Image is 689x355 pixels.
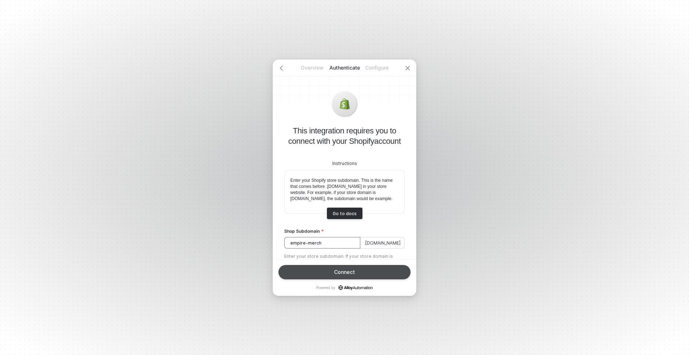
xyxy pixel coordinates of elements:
[284,161,405,167] div: Instructions
[405,65,411,71] span: icon-close
[296,64,328,71] p: Overview
[284,254,405,266] div: Enter your store subdomain. If your store domain is [DOMAIN_NAME], the subdomain would be example.
[339,98,350,110] img: icon
[328,64,361,71] p: Authenticate
[290,177,399,202] p: Enter your Shopify store subdomain. This is the name that comes before .[DOMAIN_NAME] in your sto...
[334,269,355,275] div: Connect
[333,211,357,216] div: Go to docs
[327,208,362,219] a: Go to docs
[361,64,393,71] p: Configure
[284,237,360,248] input: Shop Subdomain
[284,126,405,146] p: This integration requires you to connect with your Shopify account
[360,237,405,248] span: .[DOMAIN_NAME]
[278,65,284,71] span: icon-arrow-left
[278,265,411,279] button: Connect
[316,285,373,290] p: Powered by
[284,228,405,234] label: Shop Subdomain
[338,285,373,290] a: icon-success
